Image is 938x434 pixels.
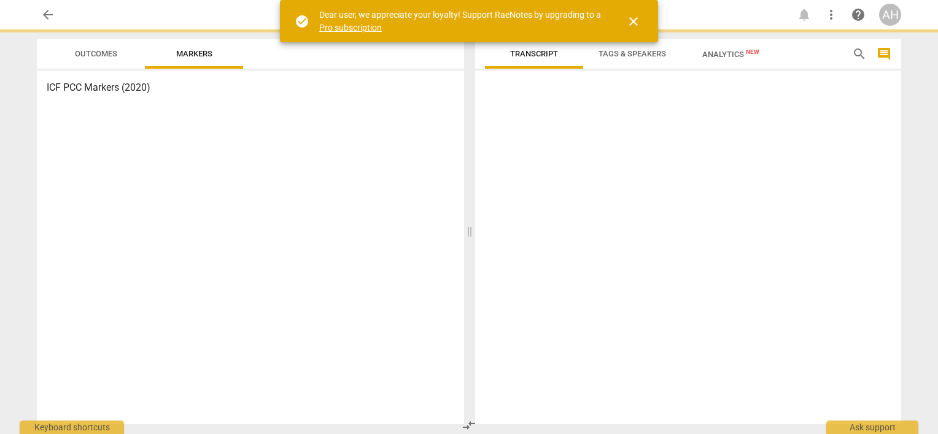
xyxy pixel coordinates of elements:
[510,49,558,58] span: Transcript
[319,23,382,32] a: Pro subscription
[847,4,869,26] a: Help
[877,47,891,61] span: comment
[824,7,839,22] span: more_vert
[826,421,918,434] div: Ask support
[319,9,604,34] div: Dear user, we appreciate your loyalty! Support RaeNotes by upgrading to a
[619,7,648,36] button: Close
[47,80,454,95] h3: ICF PCC Markers (2020)
[702,50,759,59] span: Analytics
[851,7,866,22] span: help
[41,7,55,22] span: arrow_back
[462,418,476,433] span: compare_arrows
[850,44,869,64] button: Search
[599,49,666,58] span: Tags & Speakers
[874,44,894,64] button: Show/Hide comments
[75,49,117,58] span: Outcomes
[295,14,309,29] span: check_circle
[852,47,867,61] span: search
[176,49,212,58] span: Markers
[746,48,759,55] span: New
[626,14,641,29] span: close
[20,421,124,434] div: Keyboard shortcuts
[879,4,901,26] button: AH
